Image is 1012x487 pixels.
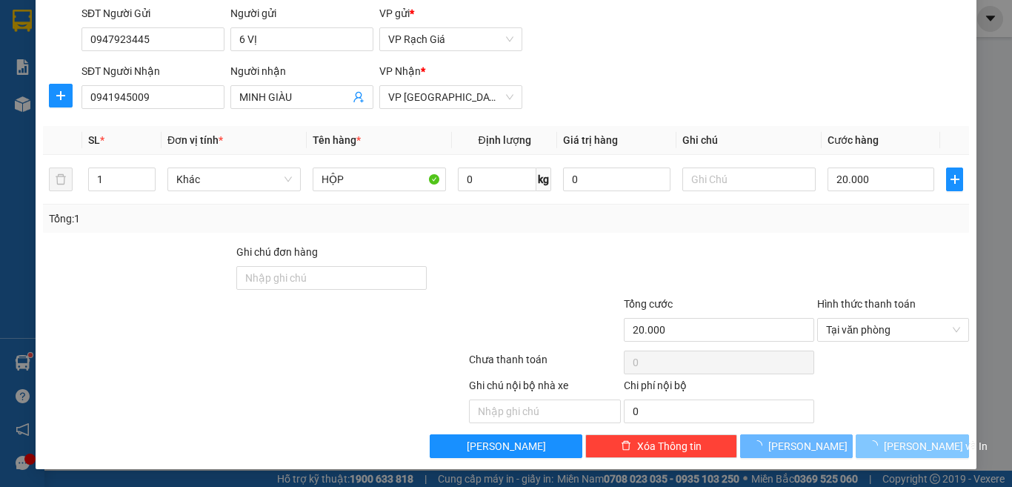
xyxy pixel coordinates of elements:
[828,134,879,146] span: Cước hàng
[868,440,884,451] span: loading
[388,86,513,108] span: VP Hà Tiên
[379,5,522,21] div: VP gửi
[6,60,111,93] strong: 260A, [PERSON_NAME]
[81,5,224,21] div: SĐT Người Gửi
[947,173,962,185] span: plus
[467,438,546,454] span: [PERSON_NAME]
[536,168,551,191] span: kg
[856,434,969,458] button: [PERSON_NAME] và In
[585,434,737,458] button: deleteXóa Thông tin
[752,440,768,451] span: loading
[236,246,318,258] label: Ghi chú đơn hàng
[637,438,702,454] span: Xóa Thông tin
[563,134,618,146] span: Giá trị hàng
[6,95,110,144] span: Điện thoại:
[621,440,631,452] span: delete
[236,266,427,290] input: Ghi chú đơn hàng
[768,438,848,454] span: [PERSON_NAME]
[313,168,446,191] input: VD: Bàn, Ghế
[353,91,364,103] span: user-add
[388,28,513,50] span: VP Rạch Giá
[49,84,73,107] button: plus
[88,134,100,146] span: SL
[624,298,673,310] span: Tổng cước
[6,42,83,58] span: VP Rạch Giá
[467,351,622,377] div: Chưa thanh toán
[6,60,111,93] span: Địa chỉ:
[740,434,853,458] button: [PERSON_NAME]
[946,168,963,191] button: plus
[113,85,236,117] strong: [STREET_ADDRESS] Châu
[313,134,361,146] span: Tên hàng
[430,434,582,458] button: [PERSON_NAME]
[176,168,292,191] span: Khác
[49,211,392,227] div: Tổng: 1
[624,377,814,400] div: Chi phí nội bộ
[50,90,72,102] span: plus
[113,33,246,66] span: VP [GEOGRAPHIC_DATA]
[682,168,816,191] input: Ghi Chú
[469,400,621,423] input: Nhập ghi chú
[49,168,73,191] button: delete
[81,63,224,79] div: SĐT Người Nhận
[24,7,229,27] strong: NHÀ XE [PERSON_NAME]
[826,319,960,341] span: Tại văn phòng
[676,126,822,155] th: Ghi chú
[167,134,223,146] span: Đơn vị tính
[884,438,988,454] span: [PERSON_NAME] và In
[563,168,670,191] input: 0
[379,65,421,77] span: VP Nhận
[469,377,621,400] div: Ghi chú nội bộ nhà xe
[230,5,373,21] div: Người gửi
[817,298,916,310] label: Hình thức thanh toán
[478,134,530,146] span: Định lượng
[113,68,236,117] span: Địa chỉ:
[230,63,373,79] div: Người nhận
